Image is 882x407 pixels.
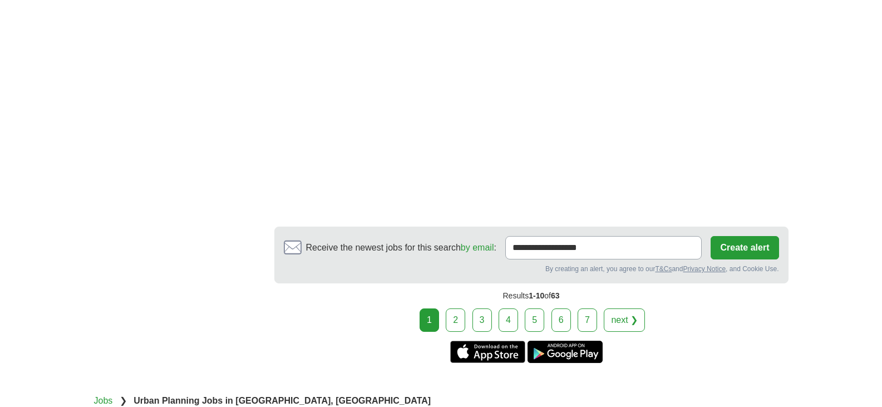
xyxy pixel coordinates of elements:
[306,241,496,254] span: Receive the newest jobs for this search :
[578,308,597,332] a: 7
[528,341,603,363] a: Get the Android app
[683,265,726,273] a: Privacy Notice
[284,264,779,274] div: By creating an alert, you agree to our and , and Cookie Use.
[499,308,518,332] a: 4
[446,308,465,332] a: 2
[711,236,778,259] button: Create alert
[472,308,492,332] a: 3
[461,243,494,252] a: by email
[450,341,525,363] a: Get the iPhone app
[551,291,560,300] span: 63
[274,283,789,308] div: Results of
[120,396,127,405] span: ❯
[655,265,672,273] a: T&Cs
[420,308,439,332] div: 1
[134,396,431,405] strong: Urban Planning Jobs in [GEOGRAPHIC_DATA], [GEOGRAPHIC_DATA]
[551,308,571,332] a: 6
[604,308,645,332] a: next ❯
[529,291,544,300] span: 1-10
[525,308,544,332] a: 5
[94,396,113,405] a: Jobs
